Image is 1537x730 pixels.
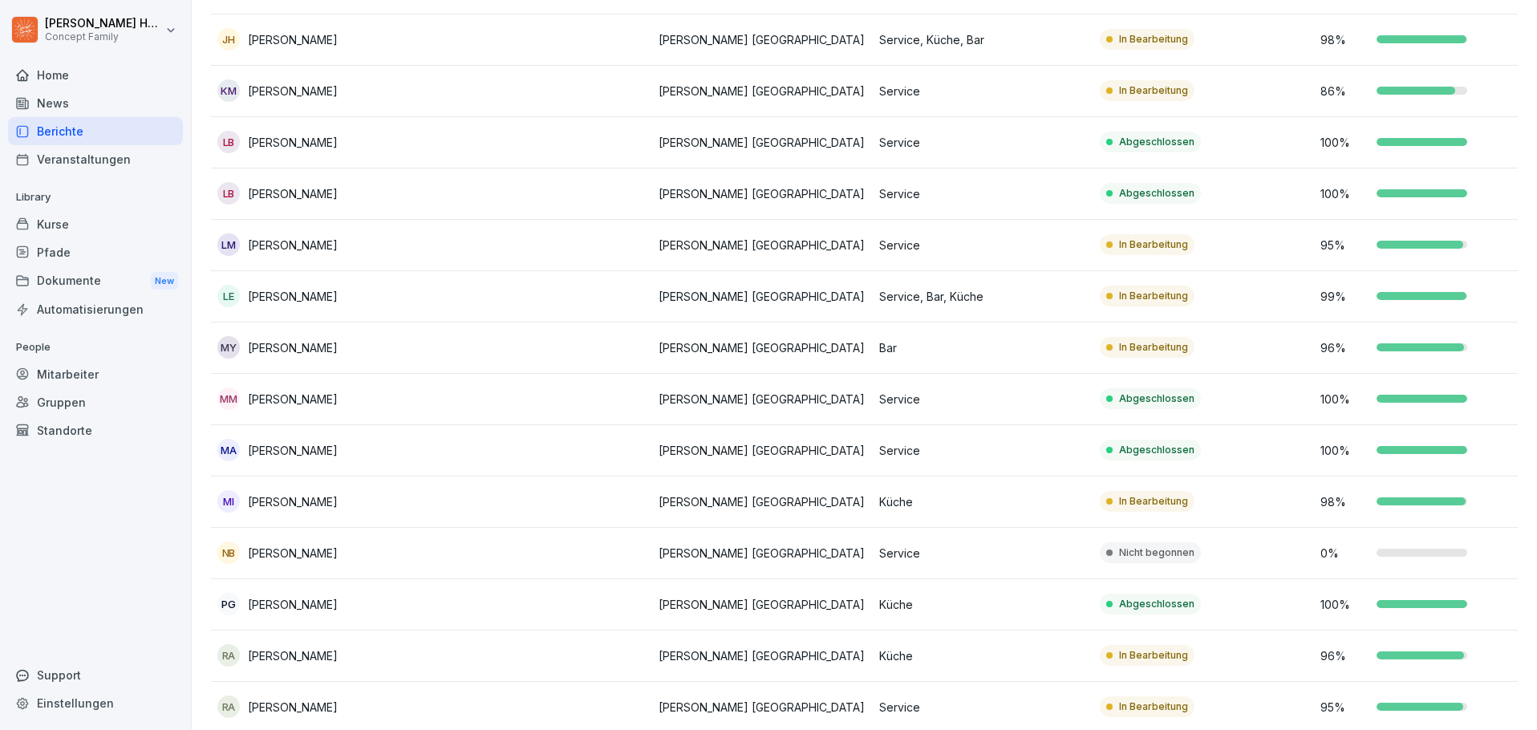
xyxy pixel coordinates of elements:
p: Abgeschlossen [1119,443,1194,457]
p: [PERSON_NAME] [GEOGRAPHIC_DATA] [659,391,866,408]
div: RA [217,696,240,718]
p: 99 % [1320,288,1369,305]
p: 100 % [1320,596,1369,613]
div: LB [217,182,240,205]
div: MM [217,387,240,410]
div: JH [217,28,240,51]
div: LE [217,285,240,307]
div: MA [217,439,240,461]
p: 100 % [1320,391,1369,408]
p: [PERSON_NAME] [248,647,338,664]
p: [PERSON_NAME] [248,493,338,510]
a: Automatisierungen [8,295,183,323]
p: In Bearbeitung [1119,494,1188,509]
p: Service [879,391,1087,408]
p: [PERSON_NAME] [248,185,338,202]
p: [PERSON_NAME] [GEOGRAPHIC_DATA] [659,31,866,48]
p: [PERSON_NAME] [248,288,338,305]
div: Dokumente [8,266,183,296]
p: [PERSON_NAME] [248,596,338,613]
p: [PERSON_NAME] Huttarsch [45,17,162,30]
a: Einstellungen [8,689,183,717]
p: In Bearbeitung [1119,237,1188,252]
a: Pfade [8,238,183,266]
div: PG [217,593,240,615]
div: RA [217,644,240,667]
p: [PERSON_NAME] [GEOGRAPHIC_DATA] [659,134,866,151]
p: [PERSON_NAME] [GEOGRAPHIC_DATA] [659,442,866,459]
p: Service, Küche, Bar [879,31,1087,48]
p: [PERSON_NAME] [GEOGRAPHIC_DATA] [659,185,866,202]
a: Home [8,61,183,89]
p: [PERSON_NAME] [GEOGRAPHIC_DATA] [659,83,866,99]
p: [PERSON_NAME] [GEOGRAPHIC_DATA] [659,288,866,305]
p: [PERSON_NAME] [248,391,338,408]
p: In Bearbeitung [1119,700,1188,714]
div: NB [217,541,240,564]
p: In Bearbeitung [1119,289,1188,303]
p: In Bearbeitung [1119,32,1188,47]
p: [PERSON_NAME] [248,31,338,48]
p: [PERSON_NAME] [GEOGRAPHIC_DATA] [659,545,866,562]
p: 0 % [1320,545,1369,562]
div: New [151,272,178,290]
p: [PERSON_NAME] [248,134,338,151]
p: Abgeschlossen [1119,135,1194,149]
p: 96 % [1320,339,1369,356]
a: Kurse [8,210,183,238]
a: Gruppen [8,388,183,416]
a: Berichte [8,117,183,145]
a: DokumenteNew [8,266,183,296]
p: Service, Bar, Küche [879,288,1087,305]
p: [PERSON_NAME] [248,339,338,356]
p: 95 % [1320,237,1369,253]
div: MY [217,336,240,359]
p: Nicht begonnen [1119,545,1194,560]
p: [PERSON_NAME] [GEOGRAPHIC_DATA] [659,596,866,613]
p: [PERSON_NAME] [248,442,338,459]
div: KM [217,79,240,102]
p: 100 % [1320,442,1369,459]
div: MI [217,490,240,513]
p: Service [879,237,1087,253]
p: In Bearbeitung [1119,648,1188,663]
p: 100 % [1320,134,1369,151]
a: Mitarbeiter [8,360,183,388]
p: [PERSON_NAME] [248,237,338,253]
div: LM [217,233,240,256]
p: Service [879,442,1087,459]
p: 98 % [1320,493,1369,510]
p: 98 % [1320,31,1369,48]
p: [PERSON_NAME] [248,545,338,562]
p: Library [8,185,183,210]
div: Standorte [8,416,183,444]
a: Veranstaltungen [8,145,183,173]
p: In Bearbeitung [1119,340,1188,355]
a: News [8,89,183,117]
p: [PERSON_NAME] [248,83,338,99]
p: Service [879,185,1087,202]
p: In Bearbeitung [1119,83,1188,98]
p: Service [879,83,1087,99]
p: 86 % [1320,83,1369,99]
p: [PERSON_NAME] [GEOGRAPHIC_DATA] [659,237,866,253]
p: [PERSON_NAME] [GEOGRAPHIC_DATA] [659,699,866,716]
p: [PERSON_NAME] [GEOGRAPHIC_DATA] [659,647,866,664]
p: People [8,335,183,360]
p: Abgeschlossen [1119,391,1194,406]
p: [PERSON_NAME] [GEOGRAPHIC_DATA] [659,493,866,510]
p: Service [879,699,1087,716]
p: 100 % [1320,185,1369,202]
p: Abgeschlossen [1119,186,1194,201]
p: Küche [879,493,1087,510]
p: Bar [879,339,1087,356]
p: [PERSON_NAME] [248,699,338,716]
